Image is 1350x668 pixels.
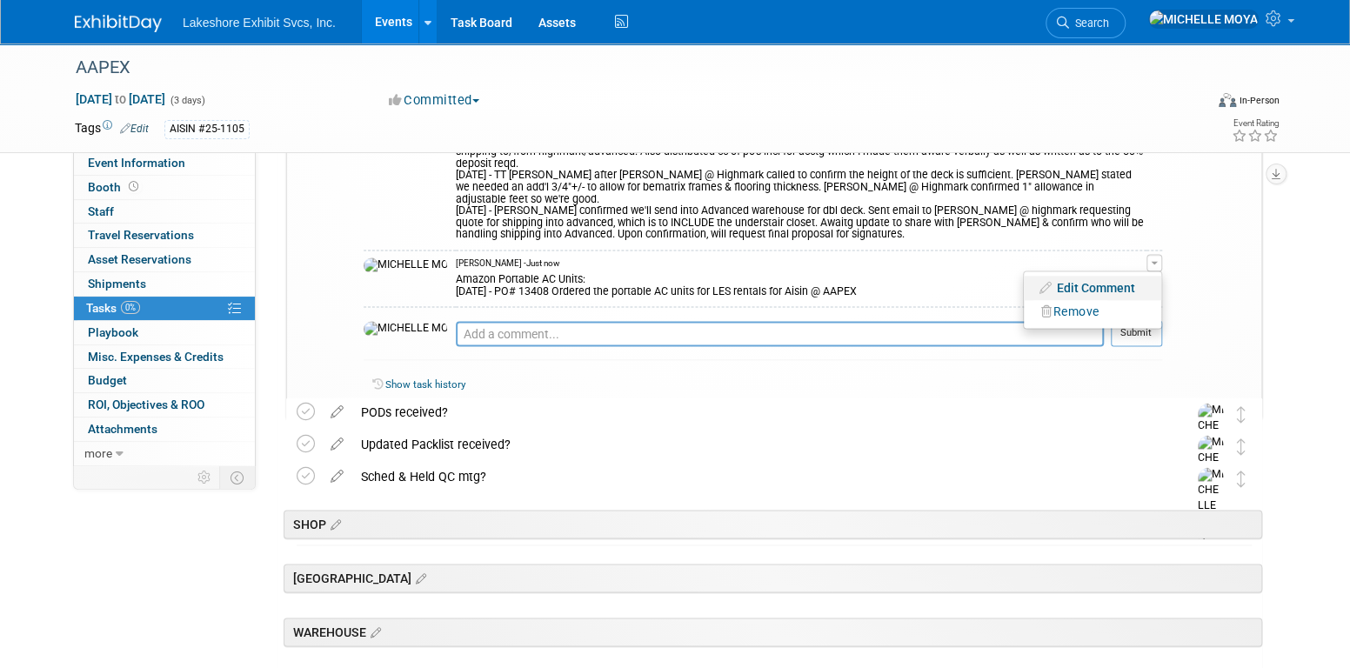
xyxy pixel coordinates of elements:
span: Attachments [88,422,157,436]
a: ROI, Objectives & ROO [74,393,255,417]
span: [PERSON_NAME] - Just now [456,257,559,270]
div: AAPEX [70,52,1177,83]
div: Updated Packlist received? [352,430,1163,459]
img: MICHELLE MOYA [1198,435,1224,511]
div: Event Format [1100,90,1280,117]
a: edit [322,437,352,452]
a: Asset Reservations [74,248,255,271]
span: Asset Reservations [88,252,191,266]
img: MICHELLE MOYA [1198,467,1224,544]
div: [GEOGRAPHIC_DATA] [284,564,1262,592]
a: Budget [74,369,255,392]
button: Committed [383,91,486,110]
a: Attachments [74,417,255,441]
span: 0% [121,301,140,314]
div: AISIN #25-1105 [164,120,250,138]
i: Move task [1237,438,1246,455]
i: Move task [1237,471,1246,487]
div: Sched & Held QC mtg? [352,462,1163,491]
button: Submit [1111,320,1162,346]
img: MICHELLE MOYA [364,321,447,337]
td: Personalize Event Tab Strip [190,466,220,489]
img: MICHELLE MOYA [1198,403,1224,479]
a: Edit sections [326,515,341,532]
span: more [84,446,112,460]
span: Booth not reserved yet [125,180,142,193]
button: Remove [1033,300,1108,324]
a: Event Information [74,151,255,175]
a: Shipments [74,272,255,296]
a: Edit sections [366,623,381,640]
a: Travel Reservations [74,224,255,247]
span: Lakeshore Exhibit Svcs, Inc. [183,16,336,30]
span: Playbook [88,325,138,339]
a: Search [1046,8,1126,38]
span: Booth [88,180,142,194]
a: Show task history [385,378,465,391]
span: ROI, Objectives & ROO [88,397,204,411]
span: Event Information [88,156,185,170]
a: more [74,442,255,465]
td: Toggle Event Tabs [220,466,256,489]
img: Format-Inperson.png [1219,93,1236,107]
i: Move task [1237,406,1246,423]
img: MICHELLE MOYA [1148,10,1259,29]
span: Travel Reservations [88,228,194,242]
a: Edit [120,123,149,135]
a: Playbook [74,321,255,344]
a: Edit Comment [1024,276,1161,300]
span: to [112,92,129,106]
img: MICHELLE MOYA [364,257,447,273]
a: Misc. Expenses & Credits [74,345,255,369]
span: Shipments [88,277,146,291]
div: SHOP [284,510,1262,538]
a: edit [322,469,352,484]
div: Event Rating [1232,119,1279,128]
img: ExhibitDay [75,15,162,32]
td: Tags [75,119,149,139]
div: HIGHMARK DBL DECK RENTAL [DATE] - Awaitg dwgs for approval (deck & set-up dwgs) - Anticipate as s... [456,95,1146,242]
span: Tasks [86,301,140,315]
a: Staff [74,200,255,224]
a: Tasks0% [74,297,255,320]
div: PODs received? [352,397,1163,427]
div: In-Person [1239,94,1280,107]
a: edit [322,404,352,420]
a: Edit sections [411,569,426,586]
span: Staff [88,204,114,218]
span: Budget [88,373,127,387]
span: Misc. Expenses & Credits [88,350,224,364]
span: [DATE] [DATE] [75,91,166,107]
div: Amazon Portable AC Units: [DATE] - PO# 13408 Ordered the portable AC units for LES rentals for Ai... [456,270,1146,297]
span: (3 days) [169,95,205,106]
span: Search [1069,17,1109,30]
div: WAREHOUSE [284,618,1262,646]
a: Booth [74,176,255,199]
